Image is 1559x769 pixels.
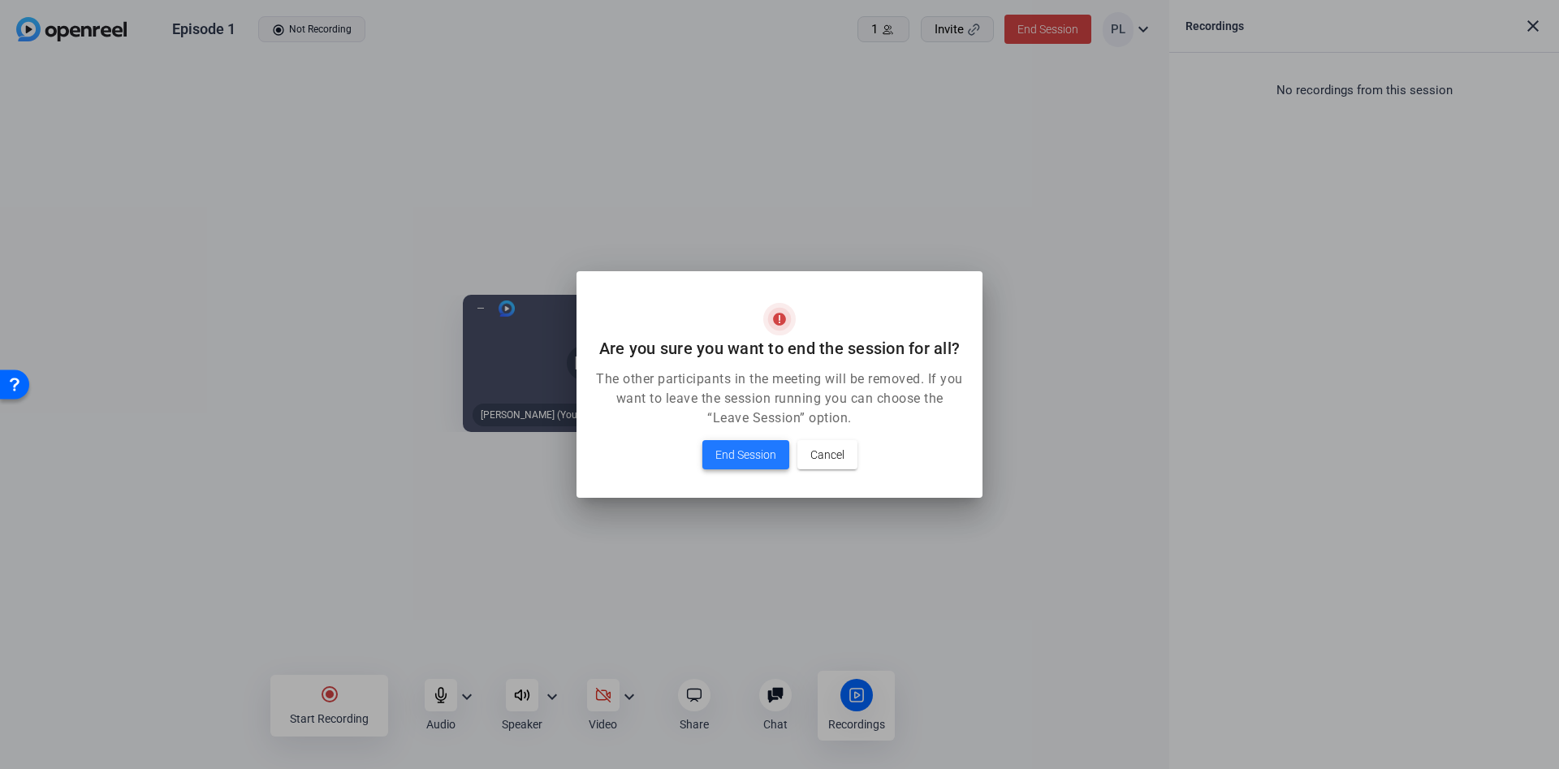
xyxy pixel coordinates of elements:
p: The other participants in the meeting will be removed. If you want to leave the session running y... [596,369,963,428]
button: End Session [702,440,789,469]
button: Cancel [797,440,857,469]
h2: Are you sure you want to end the session for all? [596,335,963,361]
span: End Session [715,445,776,464]
span: Cancel [810,445,844,464]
